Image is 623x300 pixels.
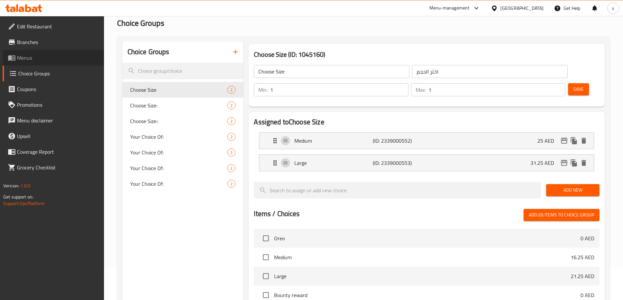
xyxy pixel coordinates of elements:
a: Promotions [3,97,104,113]
p: (ID: 2339000552) [373,137,425,145]
button: Add (0) items to choice group [524,209,599,221]
a: Grocery Checklist [3,160,104,175]
span: Select choice [259,250,273,264]
button: Save [568,83,589,95]
span: Menu disclaimer [17,117,99,124]
span: Branches [17,38,99,46]
button: delete [579,136,589,146]
div: Expand [259,155,594,171]
p: 0 AED [580,234,594,242]
span: Edit Restaurant [17,23,99,30]
a: Coupons [3,81,104,97]
span: 2 [228,87,235,93]
a: Upsell [3,128,104,144]
div: Choices [227,149,235,156]
span: Choice Groups [18,70,99,77]
button: duplicate [569,136,579,146]
p: 16.25 AED [571,253,594,261]
span: Promotions [17,101,99,109]
span: Choose Size: [130,102,228,109]
button: edit [559,158,569,168]
div: Your Choice Of:2 [122,160,244,176]
span: 2 [228,103,235,109]
span: Choose Size [130,86,228,94]
div: Choose Size::2 [122,113,244,129]
p: Max: [416,86,426,94]
a: Support.OpsPlatform [3,199,45,208]
h2: Choice Groups [128,47,169,57]
span: Oreo [274,234,580,242]
button: duplicate [569,158,579,168]
div: Expand [259,133,594,149]
span: Add New [551,186,594,194]
span: 2 [228,118,235,124]
button: delete [579,158,589,168]
span: Your Choice Of: [130,180,228,188]
span: Your Choice Of: [130,164,228,172]
div: Choices [227,102,235,109]
span: Coupons [17,85,99,93]
span: Medium [274,253,571,261]
input: search [254,182,541,198]
h3: Choose Size (ID: 1045160) [254,49,599,60]
span: Get support on: [3,193,33,201]
h2: Items / Choices [254,209,300,219]
span: Grocery Checklist [17,164,99,171]
div: Menu-management [429,4,470,12]
span: Add (0) items to choice group [529,211,594,219]
div: Your Choice Of:2 [122,176,244,192]
span: a [612,5,614,12]
div: [GEOGRAPHIC_DATA] [500,5,544,12]
span: 2 [228,150,235,156]
span: Save [573,85,584,93]
span: 1.0.0 [20,182,30,190]
p: 0 AED [580,291,594,299]
span: Version: [3,182,19,190]
input: search [122,63,244,79]
span: Your Choice Of: [130,133,228,141]
div: Choices [227,133,235,141]
p: 25 AED [537,137,559,145]
div: Choices [227,180,235,188]
p: Large [294,159,372,167]
p: Medium [294,137,372,145]
span: Upsell [17,132,99,140]
span: Your Choice Of: [130,149,228,156]
div: Your Choice Of:2 [122,145,244,160]
button: edit [559,136,569,146]
div: Your Choice Of:2 [122,129,244,145]
h2: Assigned to Choose Size [254,117,599,127]
span: 2 [228,134,235,140]
a: Menu disclaimer [3,113,104,128]
button: Add New [546,184,599,196]
span: 2 [228,165,235,171]
p: (ID: 2339000553) [373,159,425,167]
span: Menus [17,54,99,62]
span: Select choice [259,231,273,245]
span: 2 [228,181,235,187]
div: Choose Size2 [122,82,244,98]
a: Branches [3,34,104,50]
span: Large [274,272,571,280]
div: Choices [227,164,235,172]
p: Min: [258,86,268,94]
span: Select choice [259,269,273,283]
p: 31.25 AED [530,159,559,167]
a: Edit Restaurant [3,19,104,34]
a: Menus [3,50,104,66]
p: 21.25 AED [571,272,594,280]
span: Choose Size:: [130,117,228,125]
div: Choose Size:2 [122,98,244,113]
div: Choices [227,117,235,125]
span: Choice Groups [117,16,164,30]
span: Coverage Report [17,148,99,156]
span: Bounty reward [274,291,580,299]
a: Coverage Report [3,144,104,160]
li: Expand [254,130,599,152]
div: Choices [227,86,235,94]
a: Choice Groups [3,66,104,81]
li: Expand [254,152,599,174]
